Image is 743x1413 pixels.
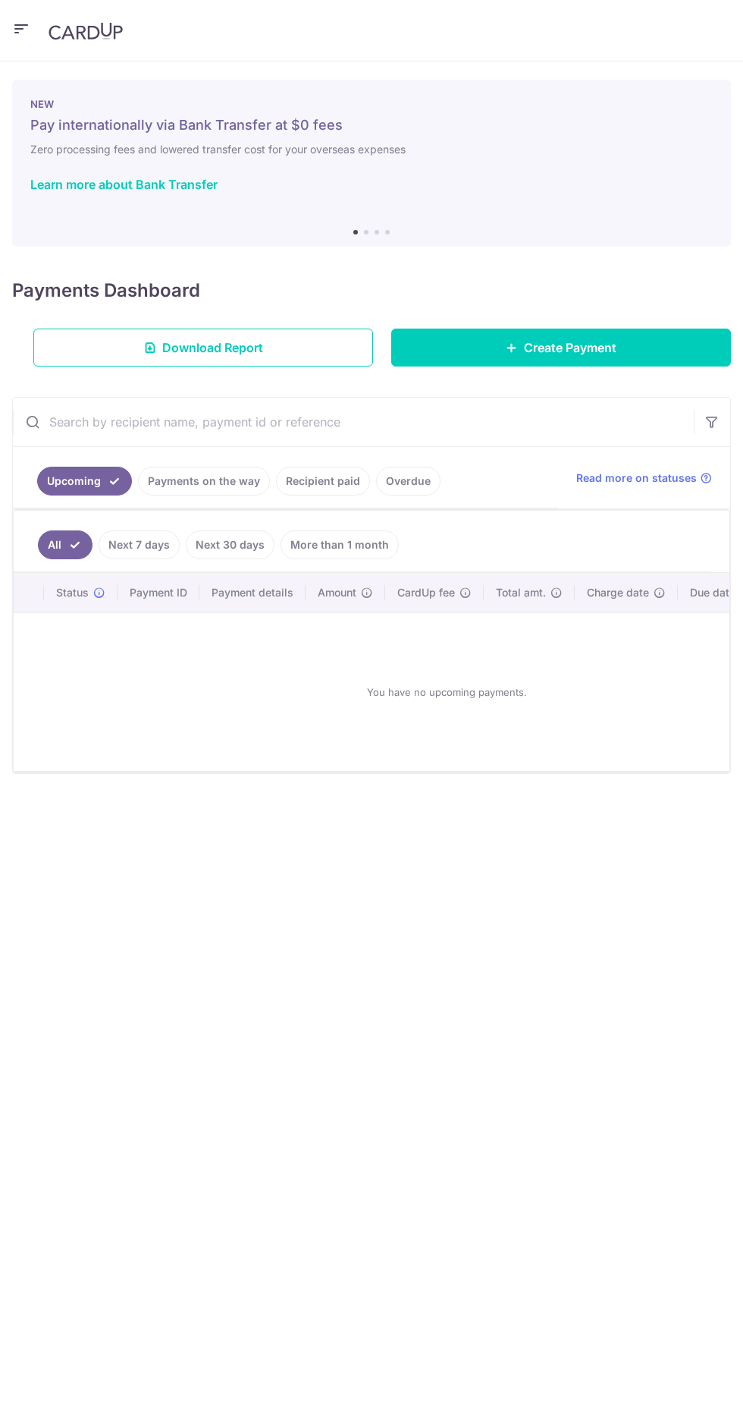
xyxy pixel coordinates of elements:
th: Payment details [199,573,306,612]
a: Next 30 days [186,530,274,559]
a: More than 1 month [281,530,399,559]
span: Total amt. [496,585,546,600]
span: Charge date [587,585,649,600]
a: Upcoming [37,467,132,496]
span: Status [56,585,89,600]
a: Learn more about Bank Transfer [30,177,218,192]
span: Download Report [162,338,263,357]
span: CardUp fee [397,585,455,600]
th: Payment ID [118,573,199,612]
span: Read more on statuses [576,470,697,486]
img: CardUp [49,22,123,40]
input: Search by recipient name, payment id or reference [13,398,694,446]
a: Payments on the way [138,467,270,496]
a: Create Payment [391,329,731,367]
p: NEW [30,98,713,110]
span: Due date [690,585,735,600]
a: Overdue [376,467,440,496]
a: All [38,530,92,559]
a: Read more on statuses [576,470,712,486]
span: Amount [318,585,356,600]
a: Next 7 days [99,530,180,559]
h5: Pay internationally via Bank Transfer at $0 fees [30,116,713,134]
a: Download Report [33,329,373,367]
h6: Zero processing fees and lowered transfer cost for your overseas expenses [30,140,713,159]
span: Create Payment [524,338,616,357]
h4: Payments Dashboard [12,277,200,304]
a: Recipient paid [276,467,370,496]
